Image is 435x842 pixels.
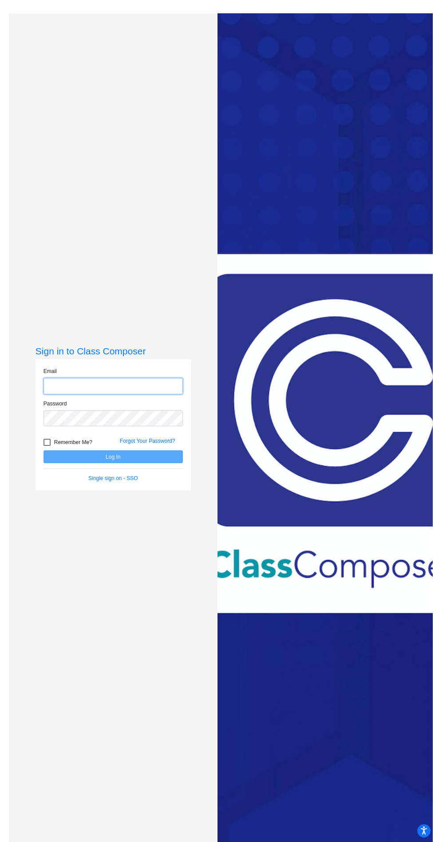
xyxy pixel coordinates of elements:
span: Remember Me? [54,437,92,448]
label: Email [43,367,57,375]
label: Password [43,400,67,408]
button: Log In [43,450,183,463]
a: Single sign on - SSO [88,475,138,481]
a: Forgot Your Password? [120,438,175,444]
h3: Sign in to Class Composer [36,346,191,357]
